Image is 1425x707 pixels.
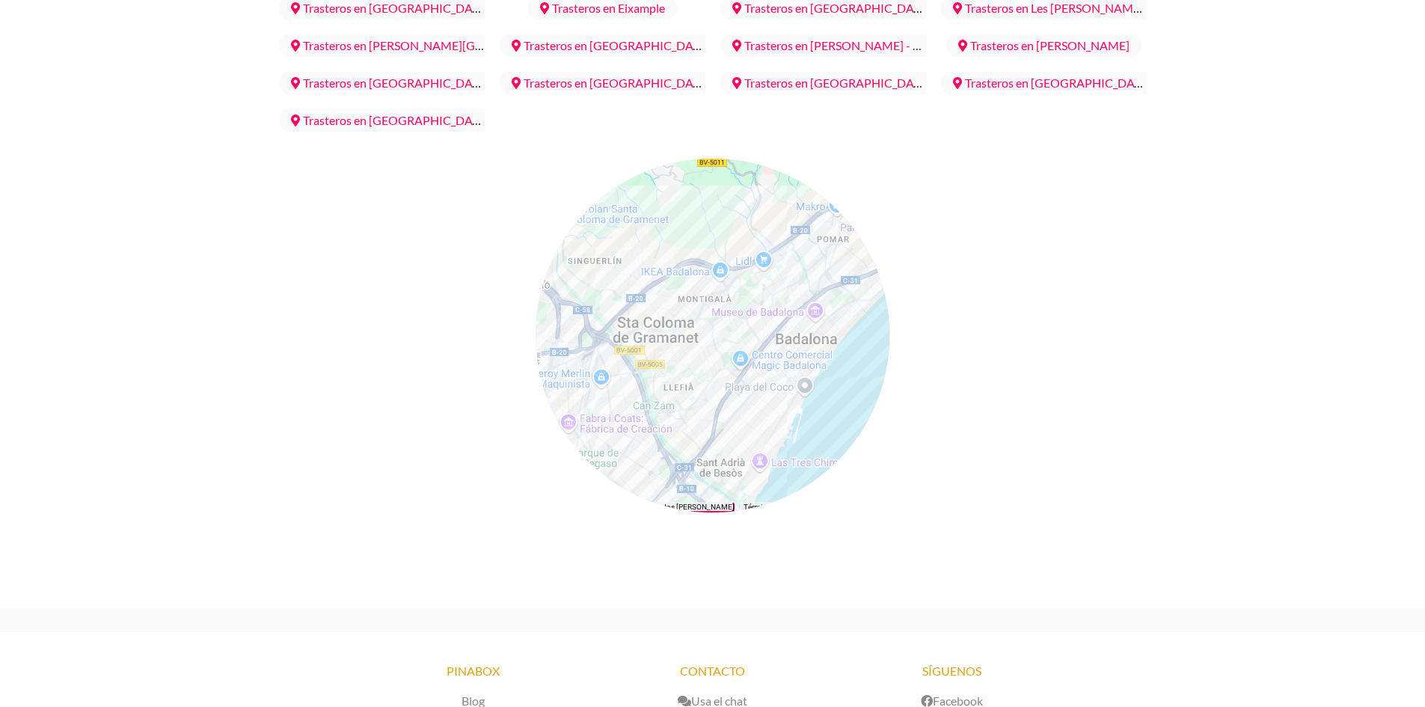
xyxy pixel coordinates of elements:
h3: CONTACTO [593,656,833,686]
a: Trasteros en [GEOGRAPHIC_DATA] [941,70,1164,96]
a: Trasteros en [GEOGRAPHIC_DATA][PERSON_NAME] [279,70,595,96]
iframe: Chat Widget [1156,515,1425,707]
a: Trasteros en [PERSON_NAME] - Guinardó [720,32,974,58]
button: Datos del mapa [655,502,735,512]
a: Abre esta zona en Google Maps (se abre en una nueva ventana) [539,493,589,512]
a: Trasteros en [GEOGRAPHIC_DATA][PERSON_NAME] [500,70,816,96]
a: Trasteros en [GEOGRAPHIC_DATA] [720,70,943,96]
h3: SÍGUENOS [833,656,1072,686]
a: Trasteros en [PERSON_NAME][GEOGRAPHIC_DATA][PERSON_NAME] [279,32,689,58]
a: Trasteros en [GEOGRAPHIC_DATA] [500,32,723,58]
a: Trasteros en [GEOGRAPHIC_DATA] [279,107,502,133]
div: Widget de chat [1156,515,1425,707]
a: Términos (se abre en una nueva pestaña) [744,503,775,511]
a: Trasteros en [PERSON_NAME] [946,32,1141,58]
img: Google [539,493,589,512]
a: Notificar un problema de Maps [784,503,885,511]
button: Combinaciones de teclas [635,502,646,512]
h3: PINABOX [354,656,593,686]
